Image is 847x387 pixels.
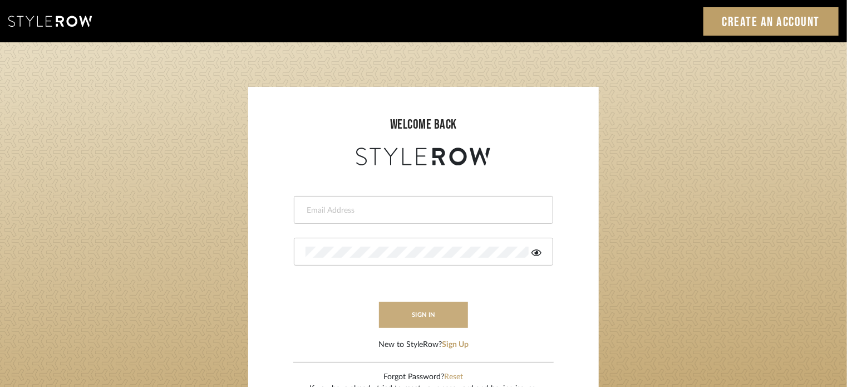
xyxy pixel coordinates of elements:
button: Reset [445,371,464,383]
div: welcome back [259,115,588,135]
button: sign in [379,302,468,328]
input: Email Address [306,205,539,216]
a: Create an Account [703,7,839,36]
button: Sign Up [442,339,469,351]
div: New to StyleRow? [378,339,469,351]
div: Forgot Password? [310,371,538,383]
